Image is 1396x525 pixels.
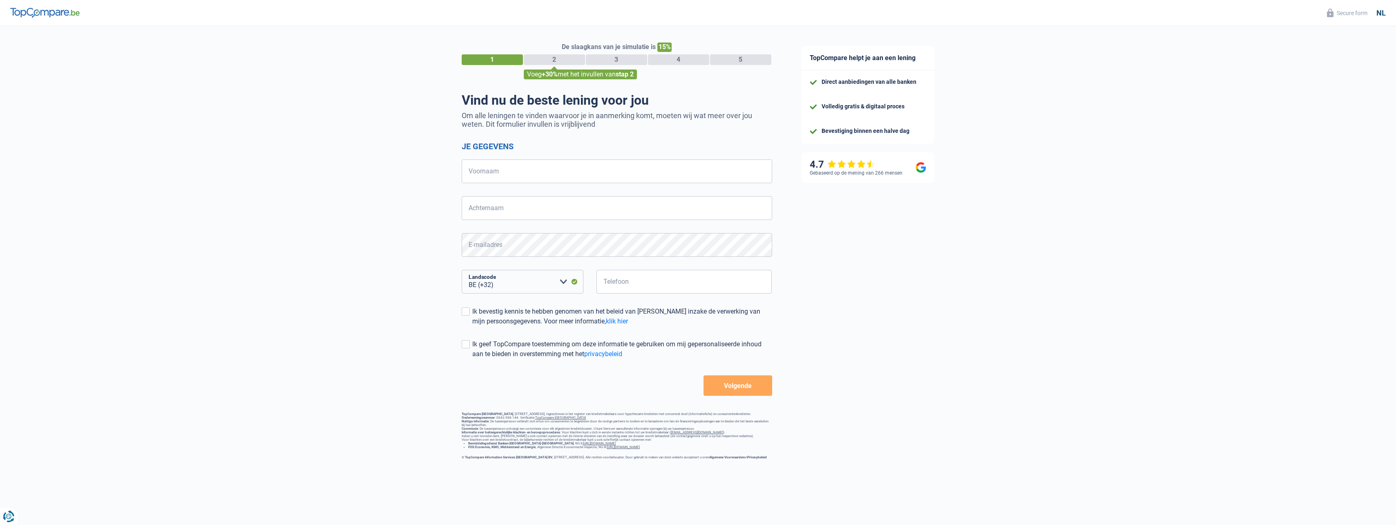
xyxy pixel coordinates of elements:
[462,92,772,108] h1: Vind nu de beste lening voor jou
[584,350,622,358] a: privacybeleid
[468,442,772,445] li: , NG II:
[648,54,709,65] div: 4
[1322,6,1372,20] button: Secure form
[535,416,586,420] a: TopCompare [GEOGRAPHIC_DATA]
[468,445,772,449] li: , Algemene Directie Economische Inspectie, NG III:
[810,170,902,176] div: Gebaseerd op de mening van 266 mensen
[822,128,909,135] div: Bevestiging binnen een halve dag
[468,442,574,445] strong: Bemiddelingsdienst Banken-[GEOGRAPHIC_DATA]-[GEOGRAPHIC_DATA]
[472,307,772,326] div: Ik bevestig kennis te hebben genomen van het beleid van [PERSON_NAME] inzake de verwerking van mi...
[822,103,905,110] div: Volledig gratis & digitaal proces
[671,431,723,434] a: [EMAIL_ADDRESS][DOMAIN_NAME]
[10,8,80,18] img: TopCompare Logo
[1376,9,1386,18] div: nl
[462,416,495,420] strong: Ondernemingsnummer
[583,442,616,445] a: [URL][DOMAIN_NAME]
[562,43,656,51] span: De slaagkans van je simulatie is
[462,427,478,431] strong: Commissie
[704,375,772,396] button: Volgende
[542,70,558,78] span: +30%
[710,54,771,65] div: 5
[462,141,772,151] h2: Je gegevens
[462,427,772,431] p: : De tussenpersoon ontvangt een commissie voor elk afgesloten kredietdossier. U kunt hierover aan...
[462,438,772,442] p: Voor klachten over een kredietcontract, de bijbehorende rechten of de kredietmakelaar kunt u ook ...
[596,270,772,294] input: 401020304
[462,420,772,427] p: : De tussenpersoon verbindt zich ertoe om consumenten te begeleiden door de nodige partners te zo...
[462,434,772,438] p: Indien u niet tevreden bent, [PERSON_NAME] u ook contact opnemen met de interne diensten van de i...
[472,339,772,359] div: Ik geef TopCompare toestemming om deze informatie te gebruiken om mij gepersonaliseerde inhoud aa...
[607,445,640,449] a: [URL][DOMAIN_NAME]
[468,445,536,449] strong: FOD Economie, KMO, Middenstand en Energie
[657,43,672,52] span: 15%
[616,70,634,78] span: stap 2
[810,159,876,171] div: 4.7
[524,54,585,65] div: 2
[822,79,916,85] div: Direct aanbiedingen van alle banken
[802,46,934,70] div: TopCompare helpt je aan een lening
[606,317,628,325] a: klik hier
[462,54,523,65] div: 1
[462,420,489,423] strong: Nuttige informatie
[462,416,772,420] p: : 0643.988.146. Verificatie:
[462,412,513,416] strong: TopCompare [GEOGRAPHIC_DATA]
[747,455,767,459] strong: Privacybeleid
[462,431,560,434] strong: Informatie over buitengerechtelijke klachten- en beroepsprocedures
[524,70,637,79] div: Voeg met het invullen van
[709,455,744,459] strong: Algemene Voorwaarden
[462,455,772,459] p: , [STREET_ADDRESS]. Alle rechten voorbehouden. Door gebruik te maken van deze website accepteert ...
[586,54,647,65] div: 3
[462,455,552,459] strong: © TopCompare Information Services [GEOGRAPHIC_DATA] BV
[462,431,772,434] p: : Voor klachten kunt u zich in eerste instantie richten tot uw kredietmakelaar ( ).
[462,111,772,128] p: Om alle leningen te vinden waarvoor je in aanmerking komt, moeten wij wat meer over jou weten. Di...
[462,412,772,416] p: , [STREET_ADDRESS], ingeschreven in het register van kredietmakelaars voor hypothecaire kredieten...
